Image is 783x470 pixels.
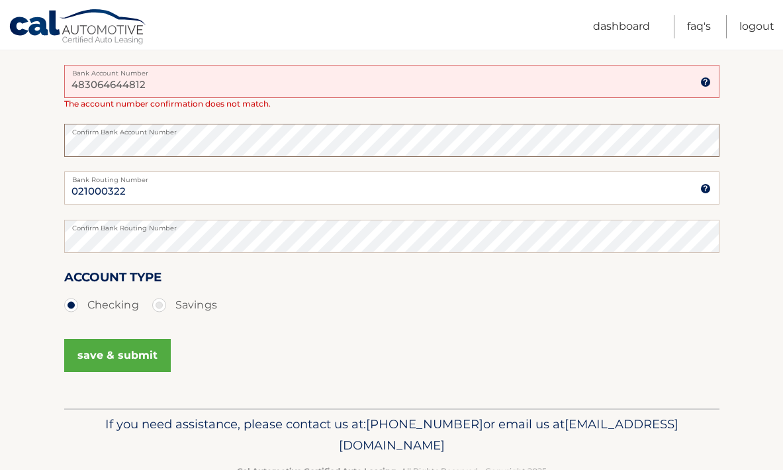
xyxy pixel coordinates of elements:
[64,171,719,182] label: Bank Routing Number
[64,65,719,98] input: Bank Account Number
[64,124,719,134] label: Confirm Bank Account Number
[73,414,711,456] p: If you need assistance, please contact us at: or email us at
[366,416,483,432] span: [PHONE_NUMBER]
[152,292,217,318] label: Savings
[339,416,678,453] span: [EMAIL_ADDRESS][DOMAIN_NAME]
[64,339,171,372] button: save & submit
[700,183,711,194] img: tooltip.svg
[700,77,711,87] img: tooltip.svg
[739,15,774,38] a: Logout
[9,9,148,47] a: Cal Automotive
[593,15,650,38] a: Dashboard
[64,99,271,109] span: The account number confirmation does not match.
[64,65,719,75] label: Bank Account Number
[64,267,161,292] label: Account Type
[64,220,719,230] label: Confirm Bank Routing Number
[687,15,711,38] a: FAQ's
[64,171,719,205] input: Bank Routing Number
[64,292,139,318] label: Checking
